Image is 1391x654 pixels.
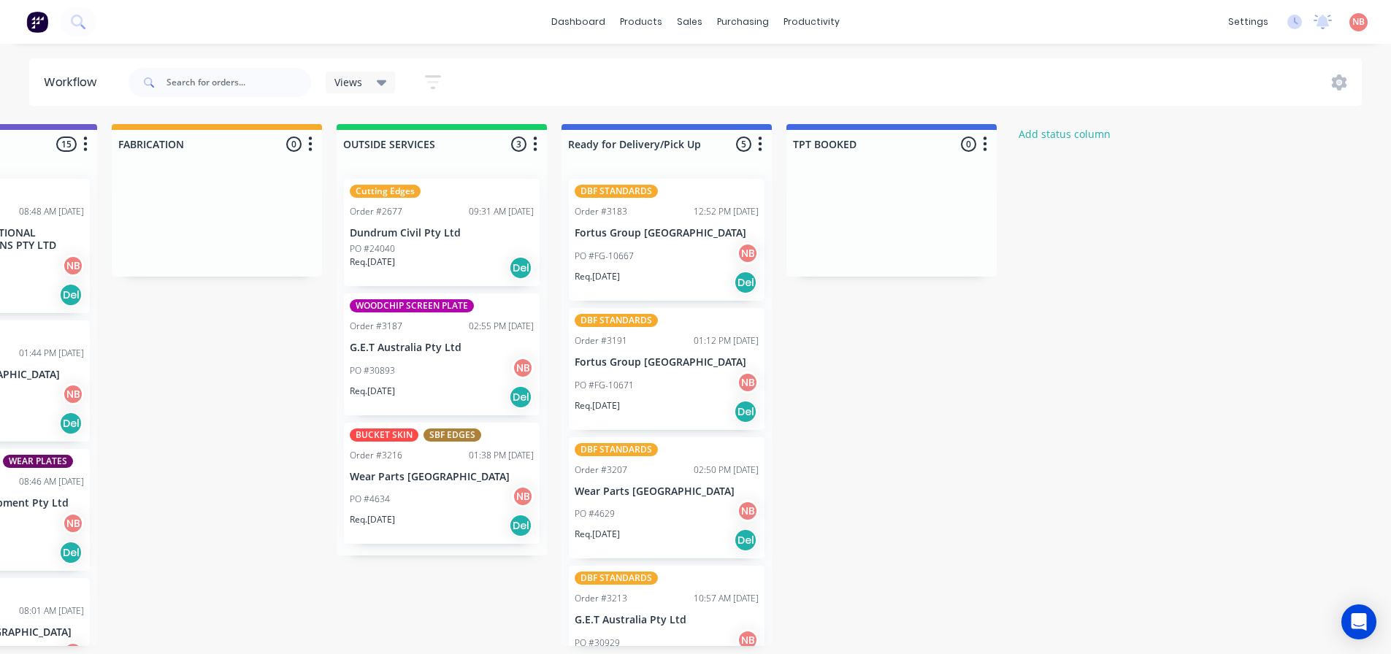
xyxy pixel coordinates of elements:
[734,400,757,423] div: Del
[575,572,658,585] div: DBF STANDARDS
[350,471,534,483] p: Wear Parts [GEOGRAPHIC_DATA]
[344,423,540,545] div: BUCKET SKINSBF EDGESOrder #321601:38 PM [DATE]Wear Parts [GEOGRAPHIC_DATA]PO #4634NBReq.[DATE]Del
[62,255,84,277] div: NB
[575,592,627,605] div: Order #3213
[62,512,84,534] div: NB
[694,592,759,605] div: 10:57 AM [DATE]
[569,308,765,430] div: DBF STANDARDSOrder #319101:12 PM [DATE]Fortus Group [GEOGRAPHIC_DATA]PO #FG-10671NBReq.[DATE]Del
[575,314,658,327] div: DBF STANDARDS
[350,185,421,198] div: Cutting Edges
[737,372,759,393] div: NB
[575,356,759,369] p: Fortus Group [GEOGRAPHIC_DATA]
[737,629,759,651] div: NB
[569,179,765,301] div: DBF STANDARDSOrder #318312:52 PM [DATE]Fortus Group [GEOGRAPHIC_DATA]PO #FG-10667NBReq.[DATE]Del
[569,437,765,559] div: DBF STANDARDSOrder #320702:50 PM [DATE]Wear Parts [GEOGRAPHIC_DATA]PO #4629NBReq.[DATE]Del
[575,205,627,218] div: Order #3183
[350,205,402,218] div: Order #2677
[734,528,757,552] div: Del
[734,271,757,294] div: Del
[509,385,532,409] div: Del
[19,205,84,218] div: 08:48 AM [DATE]
[509,256,532,280] div: Del
[19,475,84,488] div: 08:46 AM [DATE]
[19,604,84,618] div: 08:01 AM [DATE]
[575,463,627,477] div: Order #3207
[694,205,759,218] div: 12:52 PM [DATE]
[575,636,620,650] p: PO #30929
[575,528,620,541] p: Req. [DATE]
[350,342,534,354] p: G.E.T Australia Pty Ltd
[59,541,83,564] div: Del
[3,455,73,468] div: WEAR PLATES
[509,514,532,537] div: Del
[1341,604,1376,639] div: Open Intercom Messenger
[26,11,48,33] img: Factory
[44,74,104,91] div: Workflow
[350,513,395,526] p: Req. [DATE]
[350,493,390,506] p: PO #4634
[575,485,759,498] p: Wear Parts [GEOGRAPHIC_DATA]
[776,11,847,33] div: productivity
[512,485,534,507] div: NB
[694,463,759,477] div: 02:50 PM [DATE]
[575,185,658,198] div: DBF STANDARDS
[613,11,670,33] div: products
[710,11,776,33] div: purchasing
[350,364,395,377] p: PO #30893
[1352,15,1365,28] span: NB
[62,383,84,405] div: NB
[350,385,395,398] p: Req. [DATE]
[469,449,534,462] div: 01:38 PM [DATE]
[512,357,534,379] div: NB
[344,179,540,286] div: Cutting EdgesOrder #267709:31 AM [DATE]Dundrum Civil Pty LtdPO #24040Req.[DATE]Del
[350,449,402,462] div: Order #3216
[575,399,620,412] p: Req. [DATE]
[350,242,395,255] p: PO #24040
[575,250,634,263] p: PO #FG-10667
[166,68,311,97] input: Search for orders...
[59,412,83,435] div: Del
[670,11,710,33] div: sales
[1221,11,1276,33] div: settings
[575,227,759,239] p: Fortus Group [GEOGRAPHIC_DATA]
[350,428,418,442] div: BUCKET SKIN
[19,347,84,360] div: 01:44 PM [DATE]
[334,74,362,90] span: Views
[575,270,620,283] p: Req. [DATE]
[1011,124,1119,144] button: Add status column
[350,255,395,269] p: Req. [DATE]
[59,283,83,307] div: Del
[424,428,481,442] div: SBF EDGES
[350,299,474,312] div: WOODCHIP SCREEN PLATE
[575,379,634,392] p: PO #FG-10671
[575,614,759,626] p: G.E.T Australia Pty Ltd
[469,320,534,333] div: 02:55 PM [DATE]
[737,500,759,522] div: NB
[350,227,534,239] p: Dundrum Civil Pty Ltd
[344,293,540,415] div: WOODCHIP SCREEN PLATEOrder #318702:55 PM [DATE]G.E.T Australia Pty LtdPO #30893NBReq.[DATE]Del
[575,443,658,456] div: DBF STANDARDS
[737,242,759,264] div: NB
[575,507,615,520] p: PO #4629
[694,334,759,347] div: 01:12 PM [DATE]
[469,205,534,218] div: 09:31 AM [DATE]
[575,334,627,347] div: Order #3191
[544,11,613,33] a: dashboard
[350,320,402,333] div: Order #3187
